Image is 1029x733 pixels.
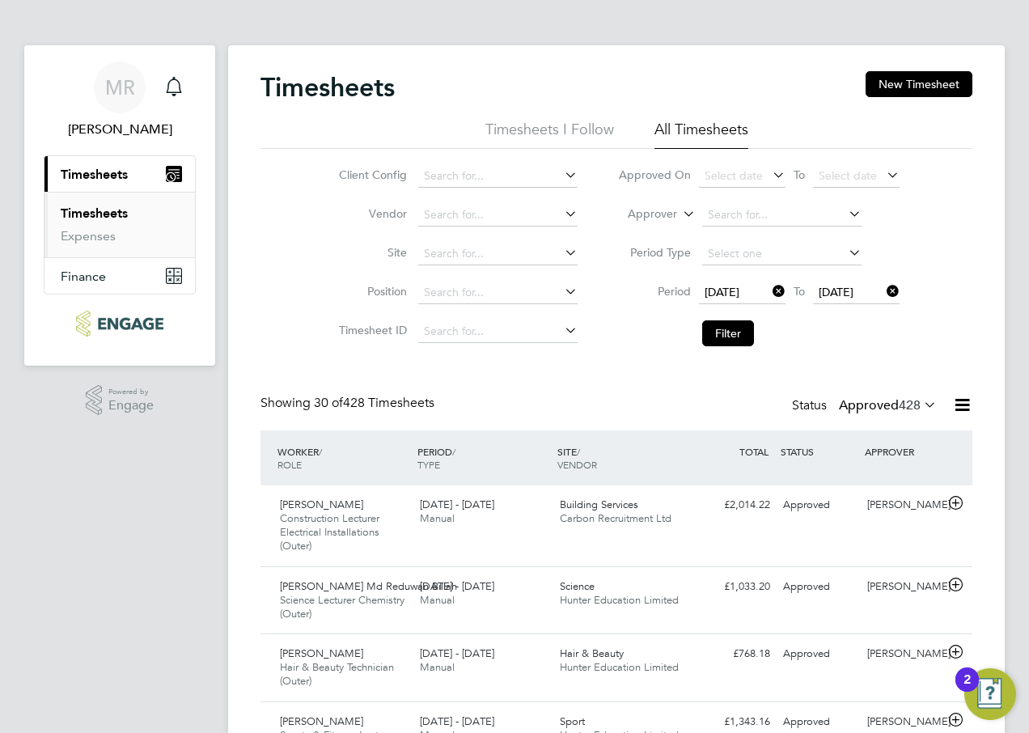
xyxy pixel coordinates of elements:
[692,641,777,667] div: £768.18
[420,593,455,607] span: Manual
[86,385,155,416] a: Powered byEngage
[560,714,585,728] span: Sport
[560,511,671,525] span: Carbon Recruitment Ltd
[861,574,945,600] div: [PERSON_NAME]
[420,646,494,660] span: [DATE] - [DATE]
[418,165,578,188] input: Search for...
[702,320,754,346] button: Filter
[418,282,578,304] input: Search for...
[413,437,553,479] div: PERIOD
[861,641,945,667] div: [PERSON_NAME]
[280,646,363,660] span: [PERSON_NAME]
[314,395,343,411] span: 30 of
[692,492,777,519] div: £2,014.22
[964,668,1016,720] button: Open Resource Center, 2 new notifications
[418,243,578,265] input: Search for...
[334,167,407,182] label: Client Config
[557,458,597,471] span: VENDOR
[560,646,624,660] span: Hair & Beauty
[420,511,455,525] span: Manual
[420,714,494,728] span: [DATE] - [DATE]
[819,285,853,299] span: [DATE]
[44,258,195,294] button: Finance
[560,579,595,593] span: Science
[618,245,691,260] label: Period Type
[280,579,457,593] span: [PERSON_NAME] Md Reduwan Billah
[44,311,196,337] a: Go to home page
[417,458,440,471] span: TYPE
[61,167,128,182] span: Timesheets
[705,285,739,299] span: [DATE]
[861,437,945,466] div: APPROVER
[560,498,638,511] span: Building Services
[777,492,861,519] div: Approved
[420,498,494,511] span: [DATE] - [DATE]
[314,395,434,411] span: 428 Timesheets
[76,311,163,337] img: ncclondon-logo-retina.png
[280,593,404,621] span: Science Lecturer Chemistry (Outer)
[739,445,769,458] span: TOTAL
[789,164,810,185] span: To
[277,458,302,471] span: ROLE
[260,71,395,104] h2: Timesheets
[692,574,777,600] div: £1,033.20
[418,320,578,343] input: Search for...
[702,204,862,227] input: Search for...
[560,593,679,607] span: Hunter Education Limited
[618,167,691,182] label: Approved On
[280,498,363,511] span: [PERSON_NAME]
[61,205,128,221] a: Timesheets
[24,45,215,366] nav: Main navigation
[604,206,677,222] label: Approver
[105,77,135,98] span: MR
[61,228,116,244] a: Expenses
[334,245,407,260] label: Site
[334,323,407,337] label: Timesheet ID
[777,437,861,466] div: STATUS
[44,156,195,192] button: Timesheets
[44,61,196,139] a: MR[PERSON_NAME]
[618,284,691,299] label: Period
[792,395,940,417] div: Status
[819,168,877,183] span: Select date
[560,660,679,674] span: Hunter Education Limited
[273,437,413,479] div: WORKER
[839,397,937,413] label: Approved
[334,284,407,299] label: Position
[108,385,154,399] span: Powered by
[654,120,748,149] li: All Timesheets
[420,579,494,593] span: [DATE] - [DATE]
[61,269,106,284] span: Finance
[861,492,945,519] div: [PERSON_NAME]
[44,120,196,139] span: Mustafizur Rahman
[44,192,195,257] div: Timesheets
[319,445,322,458] span: /
[452,445,455,458] span: /
[866,71,972,97] button: New Timesheet
[899,397,921,413] span: 428
[485,120,614,149] li: Timesheets I Follow
[777,574,861,600] div: Approved
[553,437,693,479] div: SITE
[280,660,394,688] span: Hair & Beauty Technician (Outer)
[789,281,810,302] span: To
[577,445,580,458] span: /
[705,168,763,183] span: Select date
[260,395,438,412] div: Showing
[420,660,455,674] span: Manual
[418,204,578,227] input: Search for...
[108,399,154,413] span: Engage
[334,206,407,221] label: Vendor
[963,680,971,701] div: 2
[280,714,363,728] span: [PERSON_NAME]
[777,641,861,667] div: Approved
[280,511,379,553] span: Construction Lecturer Electrical Installations (Outer)
[702,243,862,265] input: Select one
